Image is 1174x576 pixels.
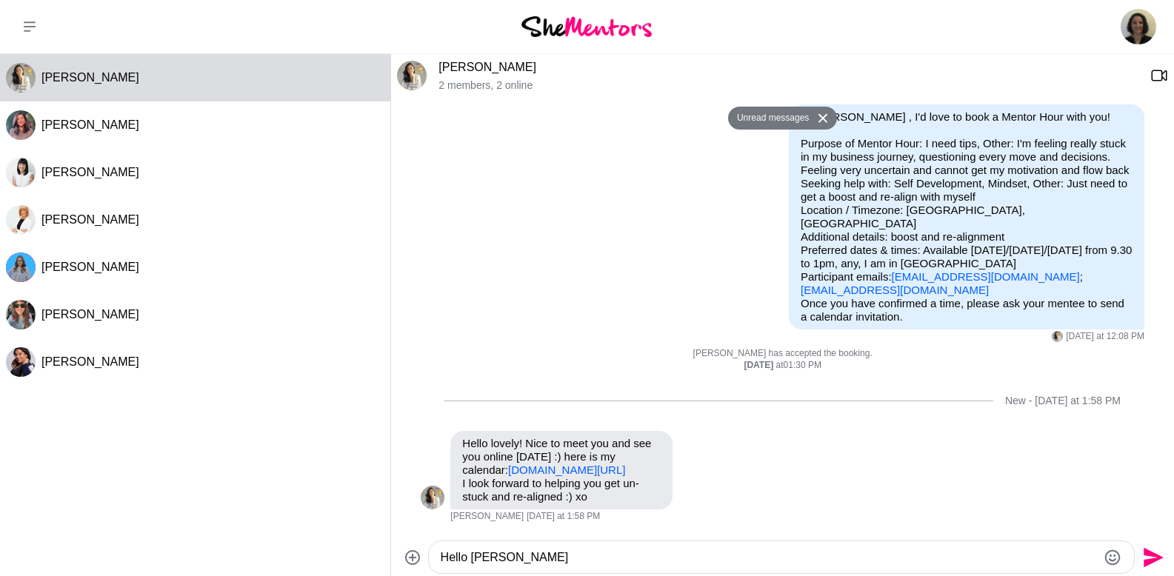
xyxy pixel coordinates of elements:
img: She Mentors Logo [521,16,652,36]
img: J [421,486,444,509]
img: H [6,158,36,187]
div: Hayley Robertson [6,158,36,187]
img: Laila Punj [1121,9,1156,44]
span: [PERSON_NAME] [41,308,139,321]
img: J [397,61,427,90]
button: Emoji picker [1104,549,1121,566]
span: [PERSON_NAME] [41,355,139,368]
div: Mona Swarup [6,252,36,282]
div: New - [DATE] at 1:58 PM [1005,395,1121,407]
time: 2025-09-02T02:08:04.437Z [1066,331,1144,343]
div: Jen Gautier [421,486,444,509]
p: Hello lovely! Nice to meet you and see you online [DATE] :) here is my calendar: [462,437,661,477]
img: J [6,110,36,140]
a: [EMAIL_ADDRESS][DOMAIN_NAME] [801,284,989,296]
textarea: Type your message [441,549,1097,566]
div: Karla [6,300,36,329]
time: 2025-09-02T03:58:28.193Z [527,511,600,523]
button: Unread messages [728,107,813,130]
button: Send [1135,540,1168,574]
p: I look forward to helping you get un-stuck and re-aligned :) xo [462,477,661,503]
span: [PERSON_NAME] [41,261,139,273]
div: Jen Gautier [1052,331,1063,342]
p: [PERSON_NAME] has accepted the booking. [421,348,1144,360]
img: K [6,300,36,329]
div: Jen Gautier [397,61,427,90]
span: [PERSON_NAME] [41,166,139,178]
img: K [6,205,36,235]
strong: [DATE] [744,360,776,370]
img: R [6,347,36,377]
img: M [6,252,36,282]
div: Jill Absolom [6,110,36,140]
div: Jen Gautier [6,63,36,93]
p: Purpose of Mentor Hour: I need tips, Other: I'm feeling really stuck in my business journey, ques... [801,137,1133,297]
a: [PERSON_NAME] [438,61,536,73]
div: Kat Millar [6,205,36,235]
div: Richa Joshi [6,347,36,377]
span: [PERSON_NAME] [41,213,139,226]
p: 2 members , 2 online [438,79,1138,92]
div: at 01:30 PM [421,360,1144,372]
span: [PERSON_NAME] [41,71,139,84]
span: [PERSON_NAME] [450,511,524,523]
span: [PERSON_NAME] [41,118,139,131]
img: J [1052,331,1063,342]
a: [DOMAIN_NAME][URL] [508,463,625,476]
p: Hi [PERSON_NAME] , I'd love to book a Mentor Hour with you! [801,110,1133,124]
p: Once you have confirmed a time, please ask your mentee to send a calendar invitation. [801,297,1133,324]
img: J [6,63,36,93]
a: [EMAIL_ADDRESS][DOMAIN_NAME] [892,270,1080,283]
